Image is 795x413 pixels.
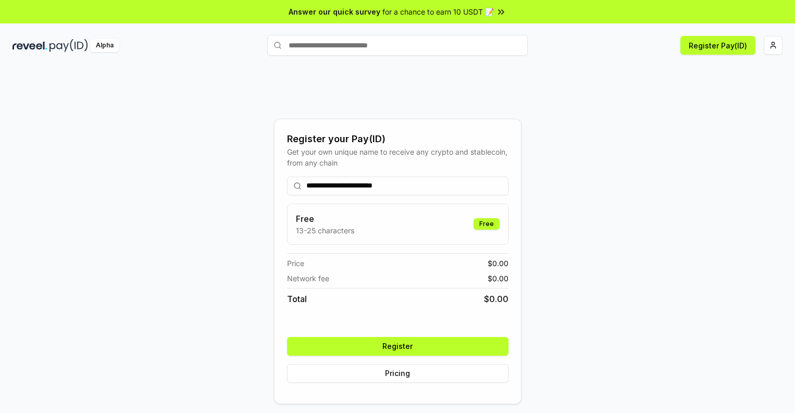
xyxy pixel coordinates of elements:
[287,258,304,269] span: Price
[13,39,47,52] img: reveel_dark
[287,132,508,146] div: Register your Pay(ID)
[49,39,88,52] img: pay_id
[287,273,329,284] span: Network fee
[484,293,508,305] span: $ 0.00
[488,273,508,284] span: $ 0.00
[90,39,119,52] div: Alpha
[296,225,354,236] p: 13-25 characters
[287,146,508,168] div: Get your own unique name to receive any crypto and stablecoin, from any chain
[296,212,354,225] h3: Free
[287,364,508,383] button: Pricing
[287,293,307,305] span: Total
[289,6,380,17] span: Answer our quick survey
[488,258,508,269] span: $ 0.00
[680,36,755,55] button: Register Pay(ID)
[382,6,494,17] span: for a chance to earn 10 USDT 📝
[287,337,508,356] button: Register
[474,218,500,230] div: Free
